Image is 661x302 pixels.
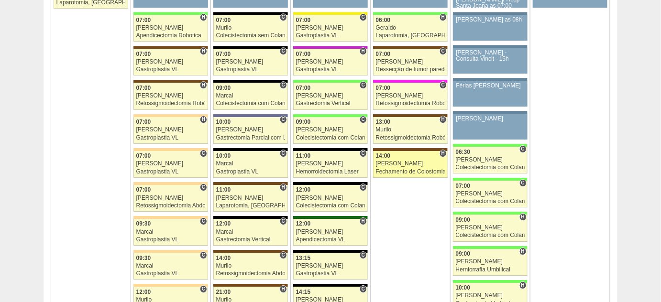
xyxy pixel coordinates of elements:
div: Key: Bartira [133,250,208,253]
div: Key: Blanc [213,80,288,83]
span: 06:00 [376,17,391,23]
a: C 12:00 Marcal Gastrectomia Vertical [213,219,288,246]
div: Colecistectomia com Colangiografia VL [296,203,365,209]
div: [PERSON_NAME] [136,127,206,133]
span: Consultório [440,47,447,55]
div: [PERSON_NAME] [136,59,206,65]
div: Retossigmoidectomia Robótica [376,135,445,141]
a: H 06:00 Geraldo Laparotomia, [GEOGRAPHIC_DATA], Drenagem, Bridas VL [373,15,448,42]
a: H 14:00 [PERSON_NAME] Fechamento de Colostomia ou Enterostomia [373,151,448,178]
span: Consultório [519,145,527,153]
div: [PERSON_NAME] [376,93,445,99]
div: [PERSON_NAME] [456,116,525,122]
div: Retossigmoidectomia Abdominal VL [136,203,206,209]
span: Consultório [280,150,287,157]
div: Murilo [216,25,286,31]
div: Marcal [216,93,286,99]
span: Hospital [360,47,367,55]
span: Consultório [360,116,367,123]
span: Consultório [280,81,287,89]
a: C 09:30 Marcal Gastroplastia VL [133,219,208,246]
div: Gastroplastia VL [136,66,206,73]
span: Hospital [519,281,527,289]
a: H 07:00 [PERSON_NAME] Apendicectomia Robotica [133,15,208,42]
div: [PERSON_NAME] [296,93,365,99]
div: Key: Aviso [453,78,528,81]
span: Consultório [200,150,207,157]
div: Hemorroidectomia Laser [296,169,365,175]
div: [PERSON_NAME] [136,161,206,167]
span: 07:00 [376,51,391,57]
a: H 11:00 [PERSON_NAME] Laparotomia, [GEOGRAPHIC_DATA], Drenagem, Bridas VL [213,185,288,212]
div: Marcal [136,229,206,235]
div: Key: Blanc [213,148,288,151]
div: [PERSON_NAME] [456,191,525,197]
a: C 09:30 Marcal Gastroplastia VL [133,253,208,280]
div: [PERSON_NAME] [296,263,365,269]
div: Key: Blanc [213,46,288,49]
a: H 13:00 Murilo Retossigmoidectomia Robótica [373,117,448,144]
a: C 06:30 [PERSON_NAME] Colecistectomia com Colangiografia VL [453,147,528,173]
div: Key: Bartira [133,216,208,219]
div: Key: Santa Joana [213,250,288,253]
div: Key: Bartira [133,148,208,151]
a: Férias [PERSON_NAME] [453,81,528,107]
div: Gastroplastia VL [296,66,365,73]
div: [PERSON_NAME] [136,25,206,31]
span: Consultório [360,81,367,89]
div: [PERSON_NAME] [296,229,365,235]
div: Gastroplastia VL [136,169,206,175]
div: Colecistectomia sem Colangiografia VL [216,32,286,39]
span: Hospital [200,47,207,55]
span: 11:00 [216,186,231,193]
div: Key: Santa Joana [133,80,208,83]
span: Hospital [280,183,287,191]
span: 07:00 [456,183,471,189]
div: Gastroplastia VL [216,169,286,175]
span: 09:00 [296,119,311,125]
div: Key: Bartira [133,114,208,117]
div: [PERSON_NAME] [376,59,445,65]
div: Key: Brasil [373,12,448,15]
div: Herniorrafia Umbilical [456,267,525,273]
a: H 09:00 [PERSON_NAME] Colecistectomia com Colangiografia VL [453,215,528,241]
a: [PERSON_NAME] as 08h [453,15,528,41]
div: Key: Blanc [213,12,288,15]
span: 09:00 [456,216,471,223]
span: Consultório [200,285,207,293]
a: H 07:00 [PERSON_NAME] Gastroplastia VL [293,49,368,75]
span: 14:00 [216,255,231,261]
div: Key: Santa Rita [293,12,368,15]
div: Key: Santa Joana [373,46,448,49]
div: Key: Brasil [453,144,528,147]
div: Gastroplastia VL [136,135,206,141]
a: H 09:00 [PERSON_NAME] Herniorrafia Umbilical [453,249,528,276]
span: Consultório [280,116,287,123]
div: Key: Brasil [453,280,528,283]
div: Retossigmoidectomia Abdominal VL [216,270,286,277]
span: Consultório [519,179,527,187]
div: Key: Blanc [293,284,368,287]
div: Key: Maria Braido [293,46,368,49]
div: Colecistectomia com Colangiografia VL [456,198,525,205]
span: 12:00 [296,186,311,193]
span: 12:00 [136,289,151,295]
div: Colecistectomia com Colangiografia VL [216,100,286,107]
div: Gastrectomia Parcial com Linfadenectomia [216,135,286,141]
div: [PERSON_NAME] [296,59,365,65]
a: C 12:00 [PERSON_NAME] Colecistectomia com Colangiografia VL [293,185,368,212]
span: 07:00 [136,119,151,125]
div: Colecistectomia com Colangiografia VL [296,135,365,141]
span: 07:00 [136,85,151,91]
div: Apendicectomia Robotica [136,32,206,39]
div: [PERSON_NAME] [136,195,206,201]
span: Consultório [360,285,367,293]
span: 07:00 [136,186,151,193]
div: Key: Blanc [293,250,368,253]
div: Colecistectomia com Colangiografia VL [456,232,525,238]
div: Colecistectomia com Colangiografia VL [456,164,525,171]
span: 09:00 [216,85,231,91]
div: Marcal [136,263,206,269]
a: C 11:00 [PERSON_NAME] Hemorroidectomia Laser [293,151,368,178]
span: 07:00 [136,17,151,23]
